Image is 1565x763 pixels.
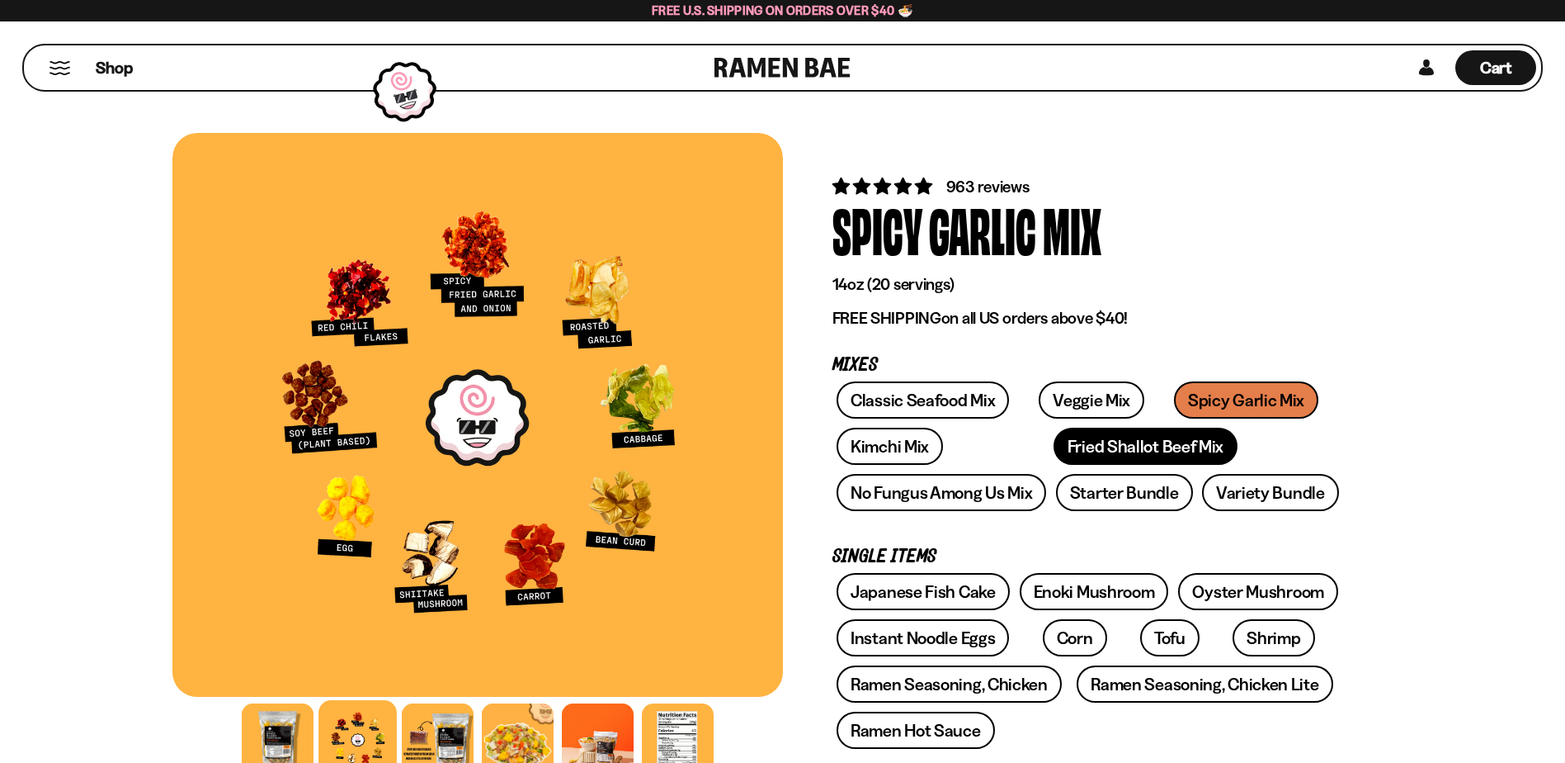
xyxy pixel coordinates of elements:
a: Shrimp [1233,619,1314,656]
strong: FREE SHIPPING [832,308,941,328]
a: Fried Shallot Beef Mix [1054,428,1237,465]
a: Kimchi Mix [837,428,943,465]
a: No Fungus Among Us Mix [837,474,1046,511]
a: Veggie Mix [1039,381,1144,419]
span: Cart [1480,58,1512,78]
span: Free U.S. Shipping on Orders over $40 🍜 [652,2,913,18]
button: Mobile Menu Trigger [49,61,71,75]
a: Japanese Fish Cake [837,573,1010,610]
a: Variety Bundle [1202,474,1339,511]
a: Enoki Mushroom [1020,573,1169,610]
a: Tofu [1140,619,1200,656]
p: on all US orders above $40! [832,308,1344,329]
a: Shop [96,50,133,85]
a: Ramen Seasoning, Chicken [837,666,1062,703]
a: Corn [1043,619,1107,656]
span: 4.75 stars [832,176,936,197]
span: Shop [96,57,133,79]
a: Starter Bundle [1056,474,1193,511]
a: Oyster Mushroom [1178,573,1338,610]
div: Garlic [929,198,1036,260]
span: 963 reviews [946,177,1030,197]
a: Ramen Seasoning, Chicken Lite [1077,666,1332,703]
a: Instant Noodle Eggs [837,619,1009,656]
p: 14oz (20 servings) [832,274,1344,295]
div: Spicy [832,198,922,260]
p: Single Items [832,549,1344,565]
a: Classic Seafood Mix [837,381,1009,419]
p: Mixes [832,358,1344,373]
a: Ramen Hot Sauce [837,712,995,749]
div: Cart [1455,45,1536,90]
div: Mix [1043,198,1101,260]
